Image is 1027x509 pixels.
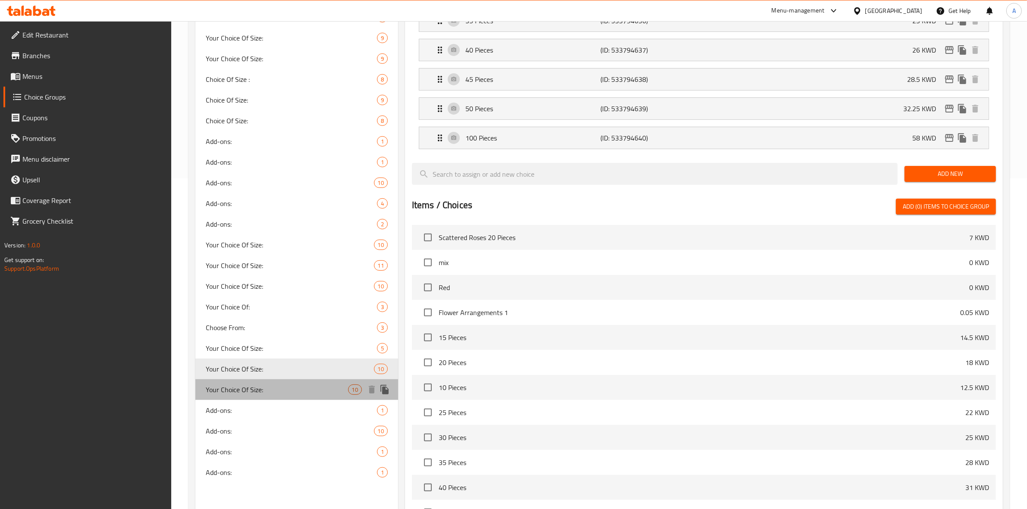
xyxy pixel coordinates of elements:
[912,16,943,26] p: 23 KWD
[965,457,989,468] p: 28 KWD
[195,462,398,483] div: Add-ons:1
[22,30,165,40] span: Edit Restaurant
[419,127,989,149] div: Expand
[903,201,989,212] span: Add (0) items to choice group
[412,94,996,123] li: Expand
[22,175,165,185] span: Upsell
[419,228,437,247] span: Select choice
[374,282,387,290] span: 10
[412,123,996,153] li: Expand
[377,96,387,104] span: 9
[27,240,40,251] span: 1.0.0
[377,116,388,126] div: Choices
[439,282,969,293] span: Red
[419,353,437,372] span: Select choice
[439,357,965,368] span: 20 Pieces
[195,338,398,359] div: Your Choice Of Size:5
[374,178,388,188] div: Choices
[374,281,388,291] div: Choices
[22,71,165,81] span: Menus
[943,131,956,144] button: edit
[419,328,437,347] span: Select choice
[377,303,387,311] span: 3
[965,407,989,418] p: 22 KWD
[22,216,165,226] span: Grocery Checklist
[3,211,172,231] a: Grocery Checklist
[365,383,378,396] button: delete
[965,357,989,368] p: 18 KWD
[377,324,387,332] span: 3
[206,322,377,333] span: Choose From:
[956,44,969,56] button: duplicate
[22,50,165,61] span: Branches
[960,382,989,393] p: 12.5 KWD
[907,74,943,84] p: 28.5 KWD
[772,6,825,16] div: Menu-management
[969,102,982,115] button: delete
[969,73,982,86] button: delete
[465,103,601,114] p: 50 Pieces
[4,263,59,274] a: Support.OpsPlatform
[419,378,437,397] span: Select choice
[195,48,398,69] div: Your Choice Of Size:9
[195,152,398,172] div: Add-ons:1
[419,278,437,297] span: Select choice
[206,405,377,415] span: Add-ons:
[601,133,691,143] p: (ID: 533794640)
[956,102,969,115] button: duplicate
[965,432,989,443] p: 25 KWD
[412,199,472,212] h2: Items / Choices
[206,447,377,457] span: Add-ons:
[22,154,165,164] span: Menu disclaimer
[206,157,377,167] span: Add-ons:
[206,33,377,43] span: Your Choice Of Size:
[377,158,387,166] span: 1
[4,240,25,251] span: Version:
[206,281,374,291] span: Your Choice Of Size:
[377,157,388,167] div: Choices
[22,195,165,206] span: Coverage Report
[439,257,969,268] span: mix
[903,103,943,114] p: 32.25 KWD
[374,179,387,187] span: 10
[377,55,387,63] span: 9
[377,406,387,415] span: 1
[3,190,172,211] a: Coverage Report
[195,379,398,400] div: Your Choice Of Size:10deleteduplicate
[195,28,398,48] div: Your Choice Of Size:9
[419,303,437,322] span: Select choice
[3,107,172,128] a: Coupons
[439,232,969,243] span: Scattered Roses 20 Pieces
[195,172,398,193] div: Add-ons:10
[943,102,956,115] button: edit
[377,33,388,43] div: Choices
[374,241,387,249] span: 10
[419,39,989,61] div: Expand
[377,34,387,42] span: 9
[377,467,388,478] div: Choices
[206,467,377,478] span: Add-ons:
[377,344,387,353] span: 5
[969,44,982,56] button: delete
[3,169,172,190] a: Upsell
[206,178,374,188] span: Add-ons:
[195,400,398,421] div: Add-ons:1
[439,382,960,393] span: 10 Pieces
[1012,6,1016,16] span: A
[206,74,377,84] span: Choice Of Size :
[960,307,989,318] p: 0.05 KWD
[377,117,387,125] span: 8
[3,25,172,45] a: Edit Restaurant
[195,69,398,90] div: Choice Of Size :8
[601,45,691,55] p: (ID: 533794637)
[377,219,388,229] div: Choices
[206,343,377,353] span: Your Choice Of Size:
[412,65,996,94] li: Expand
[377,198,388,209] div: Choices
[943,44,956,56] button: edit
[374,364,388,374] div: Choices
[960,332,989,343] p: 14.5 KWD
[3,45,172,66] a: Branches
[465,45,601,55] p: 40 Pieces
[439,407,965,418] span: 25 Pieces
